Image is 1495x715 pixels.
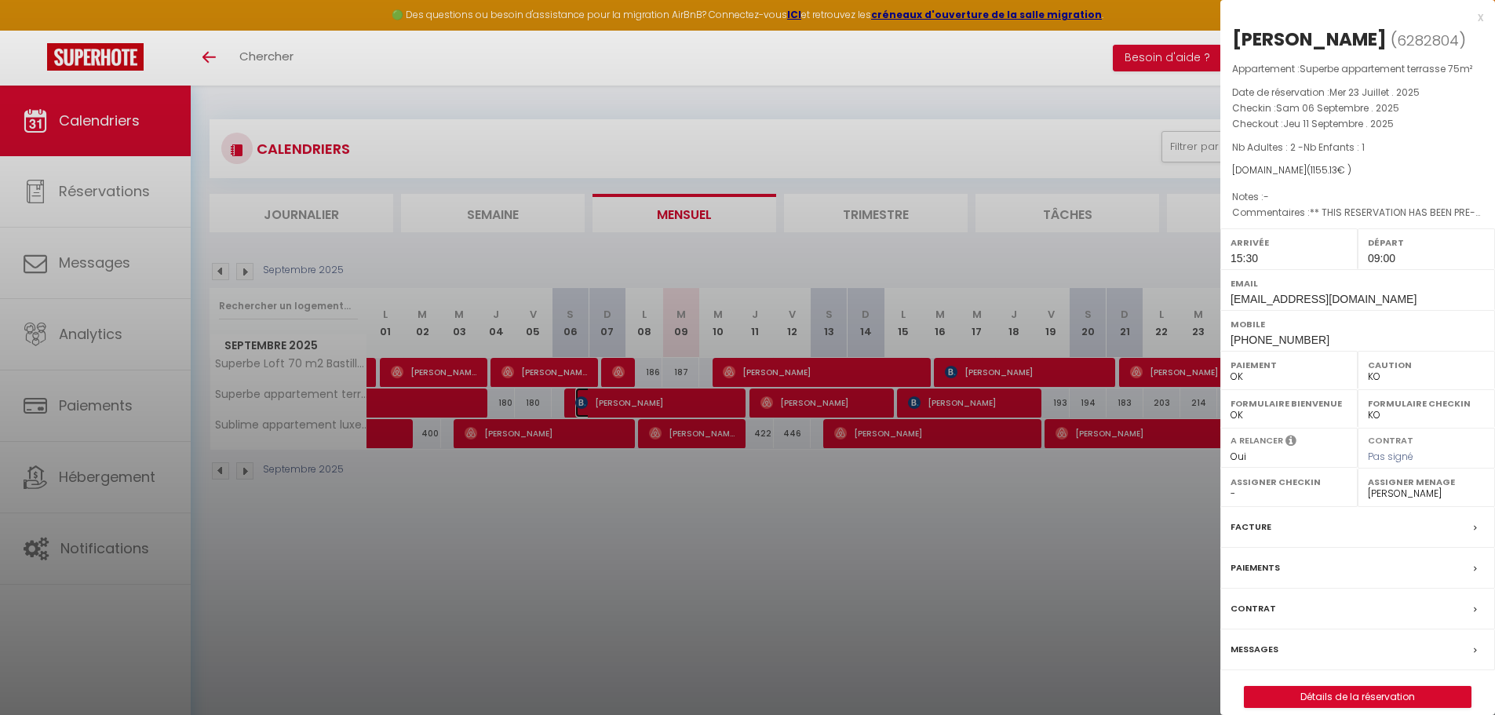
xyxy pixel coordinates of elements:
label: Caution [1368,357,1485,373]
label: Arrivée [1231,235,1347,250]
p: Checkout : [1232,116,1483,132]
span: Mer 23 Juillet . 2025 [1329,86,1420,99]
label: Assigner Menage [1368,474,1485,490]
span: ( € ) [1307,163,1351,177]
p: Commentaires : [1232,205,1483,221]
label: Contrat [1231,600,1276,617]
p: Appartement : [1232,61,1483,77]
span: [EMAIL_ADDRESS][DOMAIN_NAME] [1231,293,1417,305]
button: Ouvrir le widget de chat LiveChat [13,6,60,53]
label: Assigner Checkin [1231,474,1347,490]
div: [PERSON_NAME] [1232,27,1387,52]
span: - [1263,190,1269,203]
span: 15:30 [1231,252,1258,264]
span: Nb Enfants : 1 [1304,140,1365,154]
label: Formulaire Bienvenue [1231,396,1347,411]
span: Nb Adultes : 2 - [1232,140,1365,154]
div: [DOMAIN_NAME] [1232,163,1483,178]
label: A relancer [1231,434,1283,447]
i: Sélectionner OUI si vous souhaiter envoyer les séquences de messages post-checkout [1285,434,1296,451]
label: Départ [1368,235,1485,250]
span: 1155.13 [1311,163,1337,177]
label: Contrat [1368,434,1413,444]
button: Détails de la réservation [1244,686,1471,708]
span: Superbe appartement terrasse 75m² [1300,62,1472,75]
label: Facture [1231,519,1271,535]
span: [PHONE_NUMBER] [1231,334,1329,346]
label: Messages [1231,641,1278,658]
label: Paiements [1231,560,1280,576]
label: Mobile [1231,316,1485,332]
span: 6282804 [1397,31,1459,50]
label: Email [1231,275,1485,291]
span: 09:00 [1368,252,1395,264]
label: Paiement [1231,357,1347,373]
p: Date de réservation : [1232,85,1483,100]
p: Checkin : [1232,100,1483,116]
span: Pas signé [1368,450,1413,463]
a: Détails de la réservation [1245,687,1471,707]
span: ( ) [1391,29,1466,51]
p: Notes : [1232,189,1483,205]
div: x [1220,8,1483,27]
label: Formulaire Checkin [1368,396,1485,411]
span: Sam 06 Septembre . 2025 [1276,101,1399,115]
span: Jeu 11 Septembre . 2025 [1283,117,1394,130]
